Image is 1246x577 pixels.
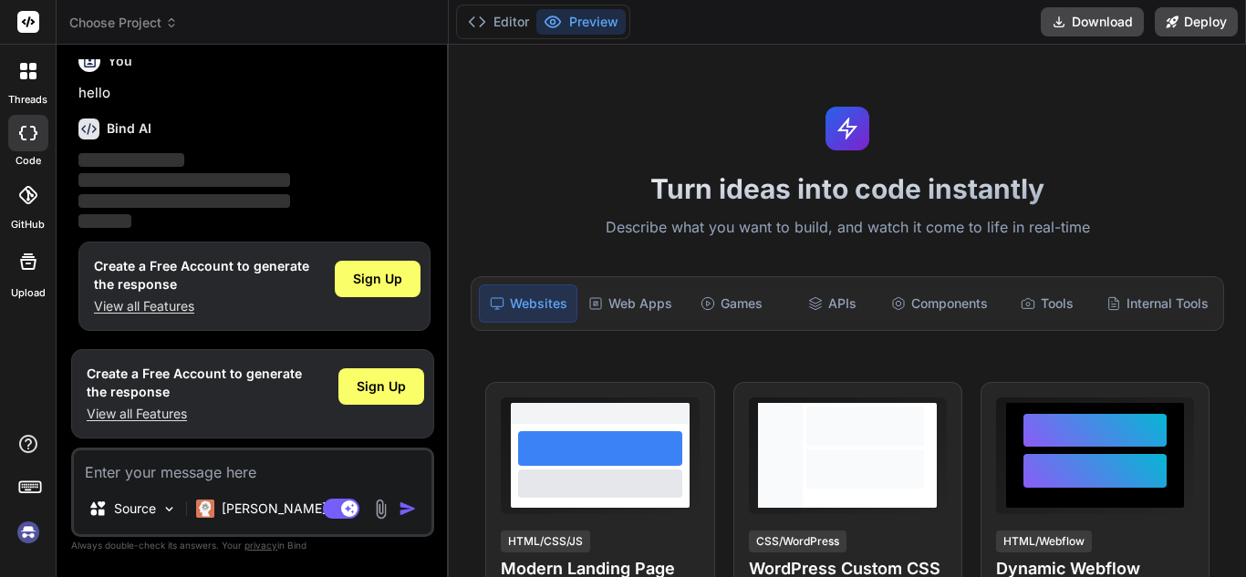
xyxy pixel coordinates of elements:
p: View all Features [94,297,309,315]
span: privacy [244,540,277,551]
span: Sign Up [357,377,406,396]
div: HTML/CSS/JS [501,531,590,552]
span: Sign Up [353,270,402,288]
button: Editor [461,9,536,35]
p: View all Features [87,405,302,423]
h1: Create a Free Account to generate the response [94,257,309,294]
div: Internal Tools [1099,284,1216,323]
label: threads [8,92,47,108]
p: Describe what you want to build, and watch it come to life in real-time [460,216,1235,240]
img: attachment [370,499,391,520]
span: ‌ [78,153,184,167]
img: Pick Models [161,501,177,517]
h1: Create a Free Account to generate the response [87,365,302,401]
button: Preview [536,9,626,35]
h6: You [108,52,132,70]
button: Deploy [1155,7,1238,36]
div: Games [683,284,780,323]
span: ‌ [78,173,290,187]
div: APIs [784,284,880,323]
label: code [16,153,41,169]
p: Source [114,500,156,518]
img: icon [399,500,417,518]
h1: Turn ideas into code instantly [460,172,1235,205]
div: Websites [479,284,577,323]
div: CSS/WordPress [749,531,846,552]
p: [PERSON_NAME] 4 S.. [222,500,358,518]
h6: Bind AI [107,119,151,138]
div: Tools [999,284,1095,323]
div: HTML/Webflow [996,531,1092,552]
label: GitHub [11,217,45,232]
span: ‌ [78,214,131,228]
img: signin [13,517,44,548]
button: Download [1041,7,1144,36]
label: Upload [11,285,46,301]
p: hello [78,83,431,104]
p: Always double-check its answers. Your in Bind [71,537,434,554]
span: Choose Project [69,14,178,32]
span: ‌ [78,194,290,208]
div: Components [884,284,995,323]
div: Web Apps [581,284,680,323]
img: Claude 4 Sonnet [196,500,214,518]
